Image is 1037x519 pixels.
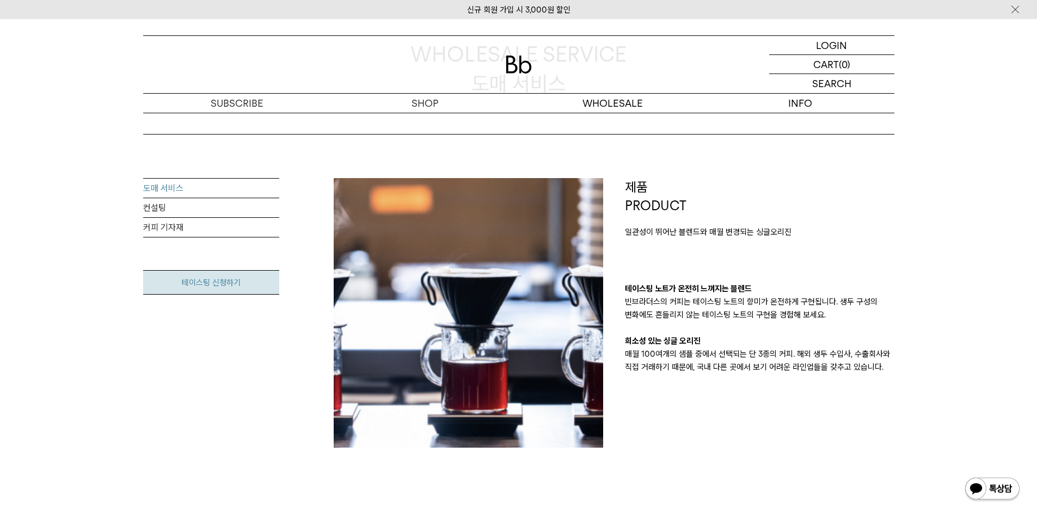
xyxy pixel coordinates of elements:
a: 테이스팅 신청하기 [143,270,279,295]
img: 로고 [506,56,532,74]
p: CART [813,55,839,74]
a: SUBSCRIBE [143,94,331,113]
a: 컨설팅 [143,198,279,218]
a: 커피 기자재 [143,218,279,237]
p: 매월 100여개의 샘플 중에서 선택되는 단 3종의 커피. 해외 생두 수입사, 수출회사와 직접 거래하기 때문에, 국내 다른 곳에서 보기 어려운 라인업들을 갖추고 있습니다. [625,347,894,374]
p: (0) [839,55,850,74]
p: 일관성이 뛰어난 블렌드와 매월 변경되는 싱글오리진 [625,225,894,239]
a: 도매 서비스 [143,179,279,198]
a: CART (0) [769,55,894,74]
a: LOGIN [769,36,894,55]
p: 희소성 있는 싱글 오리진 [625,334,894,347]
p: SEARCH [812,74,851,93]
p: 제품 PRODUCT [625,178,894,215]
p: 빈브라더스의 커피는 테이스팅 노트의 향미가 온전하게 구현됩니다. 생두 구성의 변화에도 흔들리지 않는 테이스팅 노트의 구현을 경험해 보세요. [625,295,894,321]
a: 신규 회원 가입 시 3,000원 할인 [467,5,570,15]
p: LOGIN [816,36,847,54]
p: INFO [707,94,894,113]
a: SHOP [331,94,519,113]
p: WHOLESALE [519,94,707,113]
p: 테이스팅 노트가 온전히 느껴지는 블렌드 [625,282,894,295]
img: 카카오톡 채널 1:1 채팅 버튼 [964,477,1021,503]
